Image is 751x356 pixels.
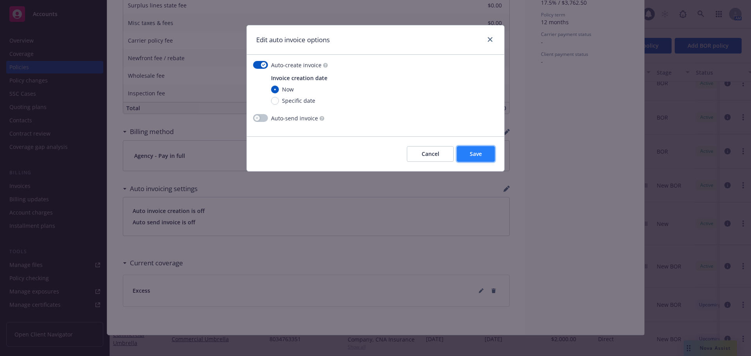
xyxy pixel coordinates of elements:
[271,74,327,82] span: Invoice creation date
[422,150,439,157] span: Cancel
[407,146,454,162] button: Cancel
[271,114,318,122] span: Auto-send invoice
[271,97,279,105] input: Specific date
[470,150,482,157] span: Save
[485,35,495,44] a: close
[282,97,315,105] span: Specific date
[271,86,279,93] input: Now
[271,61,322,69] span: Auto-create invoice
[457,146,495,162] button: Save
[282,85,294,93] span: Now
[256,35,330,45] h1: Edit auto invoice options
